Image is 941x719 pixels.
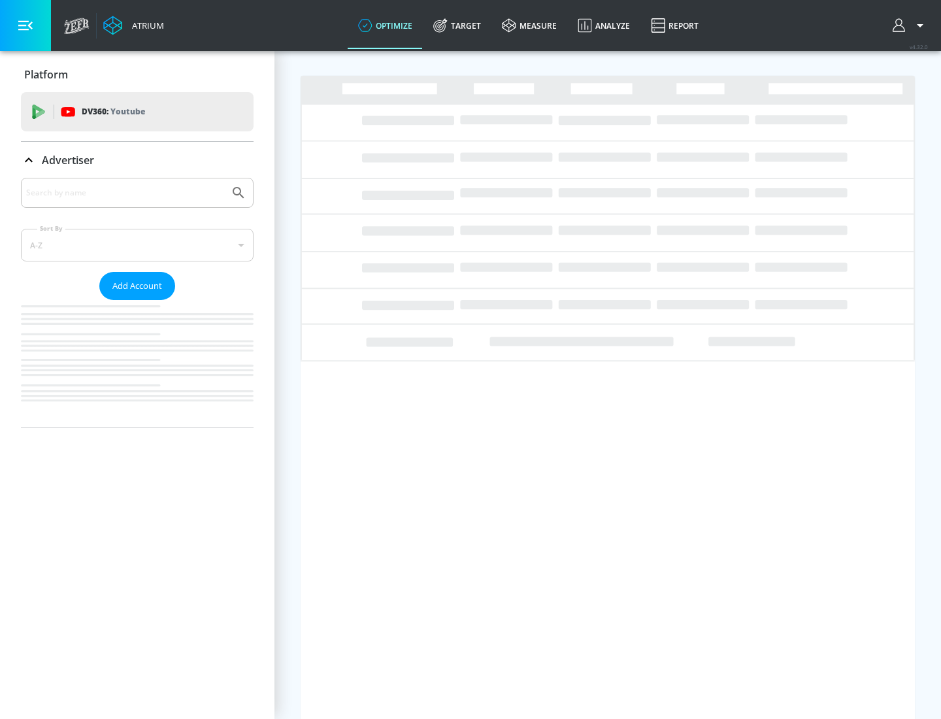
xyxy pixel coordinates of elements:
nav: list of Advertiser [21,300,254,427]
p: Platform [24,67,68,82]
p: DV360: [82,105,145,119]
a: measure [491,2,567,49]
div: A-Z [21,229,254,261]
a: optimize [348,2,423,49]
a: Target [423,2,491,49]
button: Add Account [99,272,175,300]
span: v 4.32.0 [910,43,928,50]
a: Analyze [567,2,640,49]
span: Add Account [112,278,162,293]
div: Advertiser [21,142,254,178]
div: Atrium [127,20,164,31]
a: Atrium [103,16,164,35]
div: Advertiser [21,178,254,427]
input: Search by name [26,184,224,201]
div: Platform [21,56,254,93]
a: Report [640,2,709,49]
div: DV360: Youtube [21,92,254,131]
label: Sort By [37,224,65,233]
p: Youtube [110,105,145,118]
p: Advertiser [42,153,94,167]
